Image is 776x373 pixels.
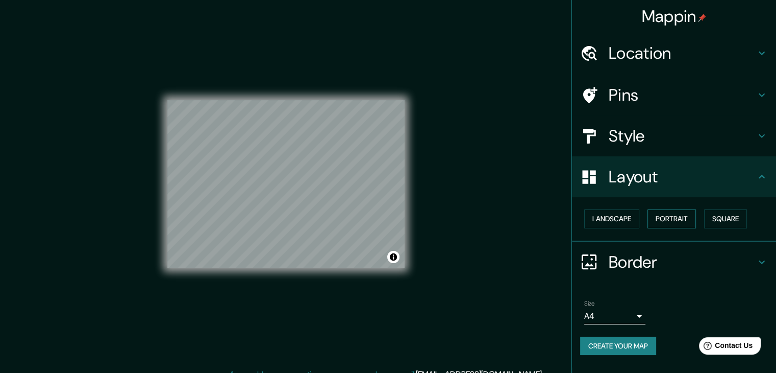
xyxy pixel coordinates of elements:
div: Pins [572,75,776,115]
canvas: Map [167,100,405,268]
div: Location [572,33,776,74]
h4: Location [609,43,756,63]
label: Size [584,299,595,308]
div: Layout [572,156,776,197]
button: Square [704,209,747,228]
div: Style [572,115,776,156]
div: A4 [584,308,645,324]
button: Portrait [647,209,696,228]
button: Landscape [584,209,639,228]
button: Toggle attribution [387,251,399,263]
h4: Layout [609,167,756,187]
button: Create your map [580,337,656,356]
h4: Style [609,126,756,146]
iframe: Help widget launcher [685,333,765,362]
div: Border [572,242,776,283]
h4: Pins [609,85,756,105]
h4: Mappin [642,6,707,27]
h4: Border [609,252,756,272]
img: pin-icon.png [698,14,706,22]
